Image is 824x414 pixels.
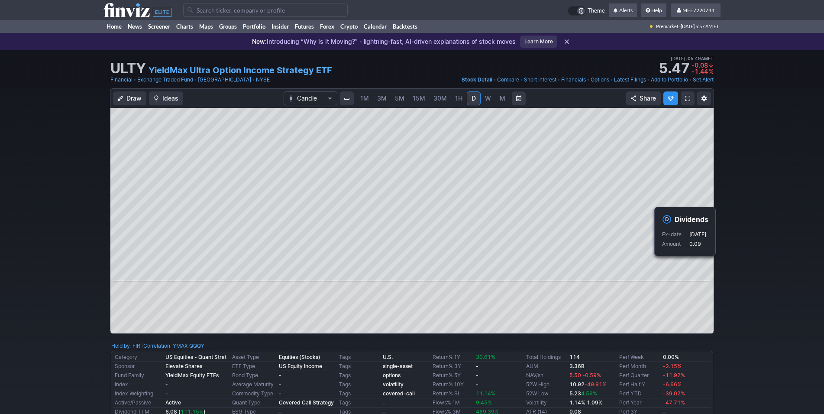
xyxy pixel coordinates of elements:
button: Draw [113,91,146,105]
span: Stock Detail [462,76,492,83]
b: Active [165,399,181,406]
span: -1.44 [692,68,708,75]
span: -11.92% [663,372,685,378]
span: -47.71% [663,399,685,406]
a: volatility [383,381,404,388]
h1: ULTY [110,62,146,75]
a: Latest Filings [614,75,646,84]
td: Return% 1Y [431,353,475,362]
span: -2.15% [663,363,682,369]
span: -49.91% [585,381,607,388]
td: Active/Passive [113,398,164,407]
b: YieldMax Equity ETFs [165,372,219,378]
td: Return% 3Y [431,362,475,371]
td: 52W High [524,380,568,389]
b: Equities (Stocks) [279,354,320,360]
b: - [165,390,168,397]
span: 5M [395,95,404,102]
a: QQQY [189,342,204,350]
span: 3M [377,95,387,102]
p: Ex-date [662,230,688,239]
b: US Equity Income [279,363,322,369]
td: Tags [337,380,381,389]
b: single-asset [383,363,413,369]
td: Index Weighting [113,389,164,398]
span: 1M [360,95,369,102]
a: 1M [356,91,373,105]
p: Amount [662,240,688,248]
a: 30M [430,91,451,105]
b: - [279,381,281,388]
a: Portfolio [240,20,268,33]
td: Return% 10Y [431,380,475,389]
b: 3.36B [569,363,585,369]
span: [DATE] 05:49AM ET [671,55,714,62]
span: Share [640,94,656,103]
a: Set Alert [693,75,714,84]
a: Correlation [143,342,170,349]
td: 52W Low [524,389,568,398]
a: 1H [451,91,466,105]
div: Event [654,207,716,256]
span: • [493,75,496,84]
td: Return% SI [431,389,475,398]
a: Crypto [337,20,361,33]
span: • [587,75,590,84]
a: 15M [409,91,429,105]
a: MFE7220744 [671,3,721,17]
a: Backtests [390,20,420,33]
td: ETF Type [230,362,277,371]
td: Perf Month [617,362,661,371]
a: Futures [292,20,317,33]
span: 4.59% [581,390,597,397]
div: | : [142,342,204,350]
a: Financials [561,75,586,84]
b: options [383,372,401,378]
span: Draw [126,94,142,103]
td: Commodity Type [230,389,277,398]
span: • [557,75,560,84]
span: New: [252,38,267,45]
span: • [194,75,197,84]
td: Quant Type [230,398,277,407]
b: - [279,372,281,378]
td: NAV/sh [524,371,568,380]
b: 114 [569,354,580,360]
span: Ideas [162,94,178,103]
a: NYSE [256,75,270,84]
a: [GEOGRAPHIC_DATA] [198,75,251,84]
td: Perf Year [617,398,661,407]
a: Insider [268,20,292,33]
button: Range [512,91,526,105]
a: Groups [216,20,240,33]
a: Learn More [520,36,557,48]
td: Fund Family [113,371,164,380]
td: AUM [524,362,568,371]
span: M [500,95,505,102]
a: covered-call [383,390,415,397]
td: Average Maturity [230,380,277,389]
span: D [472,95,476,102]
button: Chart Type [284,91,337,105]
a: Short Interest [524,75,556,84]
td: Category [113,353,164,362]
b: Elevate Shares [165,363,202,369]
span: • [689,75,692,84]
a: Help [641,3,666,17]
button: Share [626,91,661,105]
span: -6.66% [663,381,682,388]
span: 9.45% [476,399,492,406]
span: 11.14% [476,390,495,397]
span: W [485,95,491,102]
td: Tags [337,353,381,362]
span: • [647,75,650,84]
td: Tags [337,398,381,407]
a: Charts [173,20,196,33]
b: Covered Call Strategy [279,399,334,406]
td: Sponsor [113,362,164,371]
span: • [252,75,255,84]
a: Alerts [609,3,637,17]
span: Theme [588,6,605,16]
a: YieldMax Ultra Option Income Strategy ETF [149,64,332,76]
